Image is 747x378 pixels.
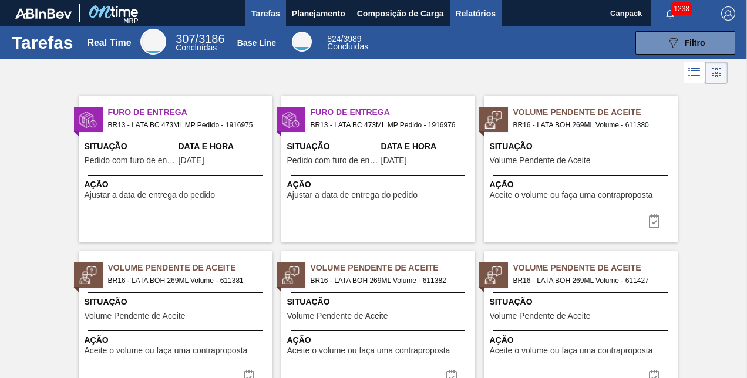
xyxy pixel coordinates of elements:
span: Ação [85,334,270,346]
img: TNhmsLtSVTkK8tSr43FrP2fwEKptu5GPRR3wAAAABJRU5ErkJggg== [15,8,72,19]
div: Visão em Cards [705,62,728,84]
span: Situação [287,296,472,308]
span: Ação [85,178,270,191]
span: BR13 - LATA BC 473ML MP Pedido - 1916976 [311,119,466,131]
span: Situação [85,140,176,153]
span: Tarefas [251,6,280,21]
button: Notificações [651,5,689,22]
span: Ação [287,334,472,346]
div: Completar tarefa: 30027084 [640,210,668,233]
span: Situação [85,296,270,308]
span: Aceite o volume ou faça uma contraproposta [85,346,248,355]
span: Situação [490,140,675,153]
div: Real Time [87,38,131,48]
span: 824 [327,34,341,43]
span: Volume Pendente de Aceite [513,262,678,274]
span: Volume Pendente de Aceite [85,312,186,320]
img: status [484,266,502,284]
div: Base Line [237,38,276,48]
span: BR16 - LATA BOH 269ML Volume - 611381 [108,274,263,287]
img: status [282,266,300,284]
span: Ação [287,178,472,191]
span: Composição de Carga [357,6,444,21]
button: Filtro [635,31,735,55]
span: Pedido com furo de entrega [85,156,176,165]
span: Aceite o volume ou faça uma contraproposta [287,346,450,355]
button: icon-task-complete [640,210,668,233]
span: Ajustar a data de entrega do pedido [85,191,216,200]
div: Real Time [140,29,166,55]
img: icon-task-complete [647,214,661,228]
span: Situação [490,296,675,308]
span: Volume Pendente de Aceite [108,262,272,274]
span: Furo de Entrega [311,106,475,119]
img: status [484,111,502,129]
span: BR16 - LATA BOH 269ML Volume - 611382 [311,274,466,287]
div: Visão em Lista [684,62,705,84]
span: Concluídas [327,42,368,51]
span: Concluídas [176,43,217,52]
span: 1238 [671,2,692,15]
span: BR16 - LATA BOH 269ML Volume - 611380 [513,119,668,131]
img: status [282,111,300,129]
span: Planejamento [292,6,345,21]
span: Data e Hora [381,140,472,153]
span: Aceite o volume ou faça uma contraproposta [490,191,653,200]
span: 31/03/2025, [179,156,204,165]
span: Ação [490,334,675,346]
span: Ajustar a data de entrega do pedido [287,191,418,200]
span: 307 [176,32,195,45]
span: Ação [490,178,675,191]
span: Pedido com furo de entrega [287,156,378,165]
span: / 3186 [176,32,224,45]
div: Real Time [176,34,224,52]
div: Base Line [292,32,312,52]
span: BR13 - LATA BC 473ML MP Pedido - 1916975 [108,119,263,131]
img: status [79,266,97,284]
span: Volume Pendente de Aceite [490,312,591,320]
div: Base Line [327,35,368,50]
span: Data e Hora [179,140,270,153]
span: / 3989 [327,34,361,43]
span: BR16 - LATA BOH 269ML Volume - 611427 [513,274,668,287]
img: Logout [721,6,735,21]
span: Filtro [685,38,705,48]
h1: Tarefas [12,36,73,49]
img: status [79,111,97,129]
span: Aceite o volume ou faça uma contraproposta [490,346,653,355]
span: Relatórios [456,6,496,21]
span: Furo de Entrega [108,106,272,119]
span: Volume Pendente de Aceite [513,106,678,119]
span: Volume Pendente de Aceite [490,156,591,165]
span: Volume Pendente de Aceite [311,262,475,274]
span: Situação [287,140,378,153]
span: 31/03/2025, [381,156,407,165]
span: Volume Pendente de Aceite [287,312,388,320]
